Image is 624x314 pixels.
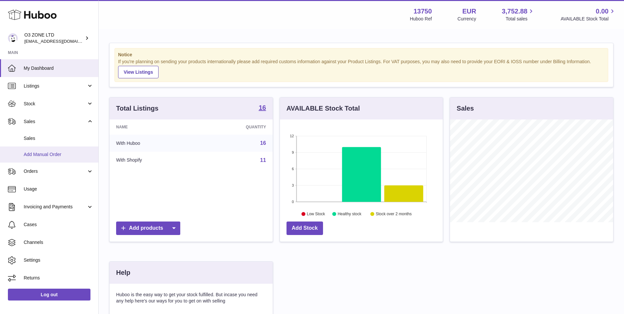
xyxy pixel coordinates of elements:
[24,118,87,125] span: Sales
[337,212,362,216] text: Healthy stock
[24,39,97,44] span: [EMAIL_ADDRESS][DOMAIN_NAME]
[116,292,266,304] p: Huboo is the easy way to get your stock fulfilled. But incase you need any help here's our ways f...
[116,222,180,235] a: Add products
[502,7,528,16] span: 3,752.88
[458,16,476,22] div: Currency
[197,119,272,135] th: Quantity
[292,200,294,204] text: 0
[260,140,266,146] a: 16
[118,66,159,78] a: View Listings
[24,186,93,192] span: Usage
[259,104,266,111] strong: 16
[24,65,93,71] span: My Dashboard
[24,222,93,228] span: Cases
[8,33,18,43] img: internalAdmin-13750@internal.huboo.com
[24,135,93,142] span: Sales
[24,101,87,107] span: Stock
[462,7,476,16] strong: EUR
[287,104,360,113] h3: AVAILABLE Stock Total
[24,239,93,246] span: Channels
[24,257,93,263] span: Settings
[259,104,266,112] a: 16
[561,7,616,22] a: 0.00 AVAILABLE Stock Total
[24,83,87,89] span: Listings
[116,268,130,277] h3: Help
[24,275,93,281] span: Returns
[118,59,605,78] div: If you're planning on sending your products internationally please add required customs informati...
[292,167,294,171] text: 6
[292,183,294,187] text: 3
[413,7,432,16] strong: 13750
[118,52,605,58] strong: Notice
[24,32,84,44] div: O3 ZONE LTD
[307,212,325,216] text: Low Stock
[116,104,159,113] h3: Total Listings
[24,151,93,158] span: Add Manual Order
[110,135,197,152] td: With Huboo
[8,289,90,301] a: Log out
[287,222,323,235] a: Add Stock
[260,157,266,163] a: 11
[110,152,197,169] td: With Shopify
[596,7,609,16] span: 0.00
[561,16,616,22] span: AVAILABLE Stock Total
[110,119,197,135] th: Name
[457,104,474,113] h3: Sales
[376,212,412,216] text: Stock over 2 months
[24,204,87,210] span: Invoicing and Payments
[506,16,535,22] span: Total sales
[290,134,294,138] text: 12
[410,16,432,22] div: Huboo Ref
[24,168,87,174] span: Orders
[292,150,294,154] text: 9
[502,7,535,22] a: 3,752.88 Total sales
